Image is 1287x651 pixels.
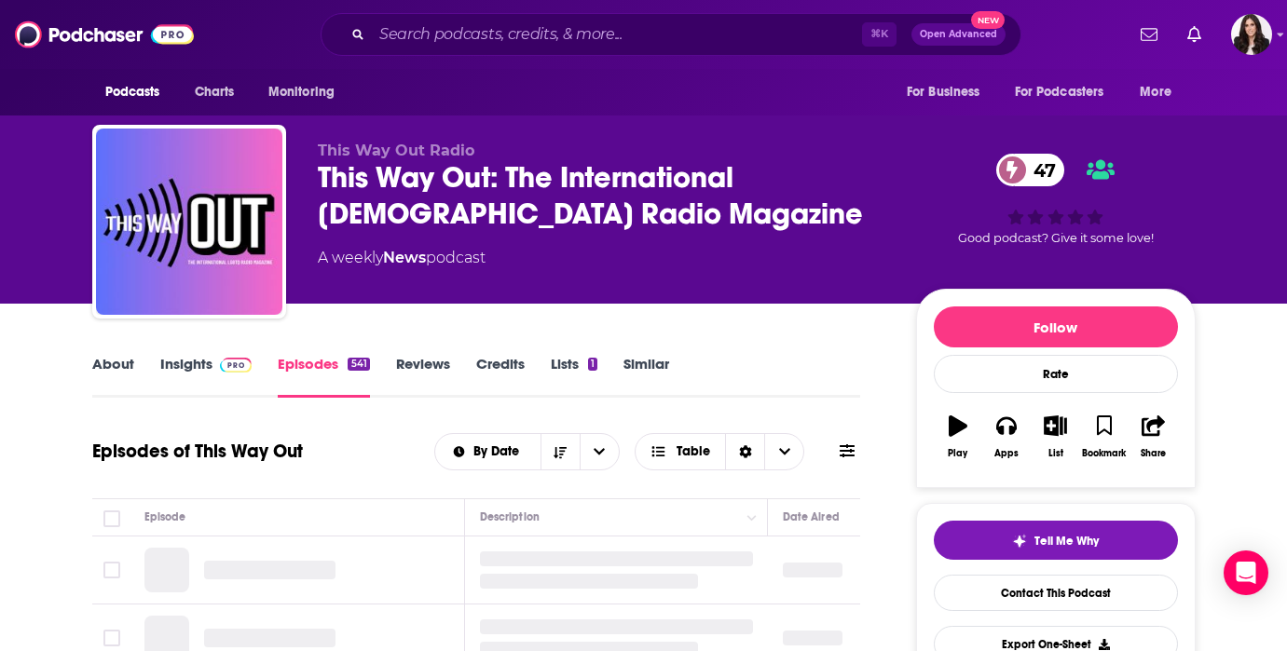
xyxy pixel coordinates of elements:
[1141,448,1166,459] div: Share
[1080,403,1129,470] button: Bookmark
[1129,403,1177,470] button: Share
[372,20,862,49] input: Search podcasts, credits, & more...
[160,355,253,398] a: InsightsPodchaser Pro
[996,154,1065,186] a: 47
[1231,14,1272,55] span: Logged in as RebeccaShapiro
[1012,534,1027,549] img: tell me why sparkle
[396,355,450,398] a: Reviews
[551,355,597,398] a: Lists1
[541,434,580,469] button: Sort Direction
[1015,79,1104,105] span: For Podcasters
[911,23,1006,46] button: Open AdvancedNew
[580,434,619,469] button: open menu
[434,433,620,470] h2: Choose List sort
[994,448,1019,459] div: Apps
[318,247,486,269] div: A weekly podcast
[1034,534,1099,549] span: Tell Me Why
[435,445,541,458] button: open menu
[894,75,1004,110] button: open menu
[907,79,980,105] span: For Business
[934,403,982,470] button: Play
[934,355,1178,393] div: Rate
[268,79,335,105] span: Monitoring
[220,358,253,373] img: Podchaser Pro
[473,445,526,458] span: By Date
[635,433,805,470] button: Choose View
[1003,75,1131,110] button: open menu
[92,440,303,463] h1: Episodes of This Way Out
[476,355,525,398] a: Credits
[916,142,1196,257] div: 47Good podcast? Give it some love!
[103,630,120,646] span: Toggle select row
[934,521,1178,560] button: tell me why sparkleTell Me Why
[1231,14,1272,55] button: Show profile menu
[958,231,1154,245] span: Good podcast? Give it some love!
[948,448,967,459] div: Play
[96,129,282,315] img: This Way Out: The International LGBTQ Radio Magazine
[588,358,597,371] div: 1
[92,355,134,398] a: About
[1180,19,1209,50] a: Show notifications dropdown
[1048,448,1063,459] div: List
[1133,19,1165,50] a: Show notifications dropdown
[971,11,1005,29] span: New
[1082,448,1126,459] div: Bookmark
[1231,14,1272,55] img: User Profile
[348,358,369,371] div: 541
[144,506,186,528] div: Episode
[783,506,840,528] div: Date Aired
[321,13,1021,56] div: Search podcasts, credits, & more...
[934,306,1178,347] button: Follow
[195,79,235,105] span: Charts
[255,75,359,110] button: open menu
[725,434,764,469] div: Sort Direction
[383,249,426,266] a: News
[623,355,669,398] a: Similar
[677,445,710,458] span: Table
[741,507,763,529] button: Column Actions
[982,403,1031,470] button: Apps
[183,75,246,110] a: Charts
[934,575,1178,611] a: Contact This Podcast
[278,355,369,398] a: Episodes541
[15,17,194,52] img: Podchaser - Follow, Share and Rate Podcasts
[1140,79,1171,105] span: More
[92,75,185,110] button: open menu
[105,79,160,105] span: Podcasts
[920,30,997,39] span: Open Advanced
[480,506,540,528] div: Description
[318,142,474,159] span: This Way Out Radio
[1015,154,1065,186] span: 47
[862,22,897,47] span: ⌘ K
[1127,75,1195,110] button: open menu
[1031,403,1079,470] button: List
[103,562,120,578] span: Toggle select row
[1224,550,1268,595] div: Open Intercom Messenger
